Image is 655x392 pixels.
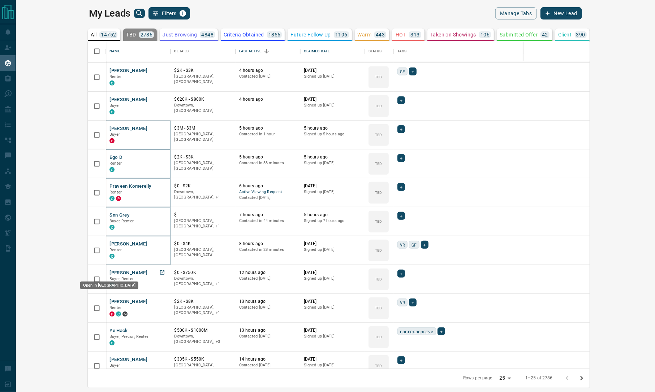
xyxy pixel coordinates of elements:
[174,131,232,143] p: [GEOGRAPHIC_DATA], [GEOGRAPHIC_DATA]
[163,32,197,37] p: Just Browsing
[409,67,417,75] div: +
[400,299,405,306] span: VR
[109,109,115,114] div: condos.ca
[109,80,115,86] div: condos.ca
[109,248,122,252] span: Renter
[158,268,167,277] a: Open in New Tab
[174,362,232,374] p: West End, East End, Midtown | Central, Toronto
[304,241,361,247] p: [DATE]
[180,11,185,16] span: 1
[410,32,419,37] p: 313
[239,67,297,74] p: 4 hours ago
[239,362,297,368] p: Contacted [DATE]
[394,41,653,61] div: Tags
[109,363,120,368] span: Buyer
[109,154,122,161] button: Ego D
[109,340,115,345] div: condos.ca
[304,189,361,195] p: Signed up [DATE]
[304,183,361,189] p: [DATE]
[304,160,361,166] p: Signed up [DATE]
[236,41,300,61] div: Last Active
[304,270,361,276] p: [DATE]
[116,196,121,201] div: property.ca
[411,241,417,248] span: GF
[438,327,445,335] div: +
[174,74,232,85] p: [GEOGRAPHIC_DATA], [GEOGRAPHIC_DATA]
[397,154,405,162] div: +
[174,41,189,61] div: Details
[239,241,297,247] p: 8 hours ago
[400,68,405,75] span: GF
[239,356,297,362] p: 14 hours ago
[304,96,361,103] p: [DATE]
[109,334,148,339] span: Buyer, Precon, Renter
[106,41,171,61] div: Name
[423,241,426,248] span: +
[304,305,361,310] p: Signed up [DATE]
[239,131,297,137] p: Contacted in 1 hour
[300,41,365,61] div: Claimed Date
[375,132,382,138] p: TBD
[174,96,232,103] p: $620K - $800K
[109,305,122,310] span: Renter
[239,189,297,195] span: Active Viewing Request
[126,32,136,37] p: TBD
[397,125,405,133] div: +
[304,276,361,282] p: Signed up [DATE]
[304,212,361,218] p: 5 hours ago
[224,32,264,37] p: Criteria Obtained
[304,334,361,339] p: Signed up [DATE]
[358,32,372,37] p: Warm
[375,219,382,224] p: TBD
[400,270,402,277] span: +
[304,362,361,368] p: Signed up [DATE]
[109,225,115,230] div: condos.ca
[495,7,537,19] button: Manage Tabs
[239,125,297,131] p: 5 hours ago
[304,218,361,224] p: Signed up 7 hours ago
[239,327,297,334] p: 13 hours ago
[109,183,151,190] button: Praveen Komerelly
[239,195,297,201] p: Contacted [DATE]
[239,218,297,224] p: Contacted in 44 minutes
[109,196,115,201] div: condos.ca
[141,32,153,37] p: 2786
[109,167,115,172] div: condos.ca
[109,254,115,259] div: condos.ca
[400,212,402,219] span: +
[576,32,585,37] p: 390
[174,125,232,131] p: $3M - $3M
[440,328,443,335] span: +
[430,32,476,37] p: Taken on Showings
[376,32,385,37] p: 443
[397,41,407,61] div: Tags
[574,371,589,386] button: Go to next page
[109,74,122,79] span: Renter
[109,356,147,363] button: [PERSON_NAME]
[239,183,297,189] p: 6 hours ago
[239,74,297,79] p: Contacted [DATE]
[396,32,406,37] p: HOT
[397,183,405,191] div: +
[375,248,382,253] p: TBD
[400,183,402,191] span: +
[109,219,134,223] span: Buyer, Renter
[335,32,348,37] p: 1196
[239,41,262,61] div: Last Active
[116,312,121,317] div: condos.ca
[239,160,297,166] p: Contacted in 38 minutes
[174,270,232,276] p: $0 - $750K
[174,356,232,362] p: $335K - $550K
[109,190,122,195] span: Renter
[80,282,138,289] div: Open in [GEOGRAPHIC_DATA]
[174,183,232,189] p: $0 - $2K
[91,32,96,37] p: All
[174,218,232,229] p: Mississauga
[109,299,147,305] button: [PERSON_NAME]
[239,247,297,253] p: Contacted in 28 minutes
[174,67,232,74] p: $2K - $3K
[304,154,361,160] p: 5 hours ago
[540,7,582,19] button: New Lead
[89,8,130,19] h1: My Leads
[409,299,417,306] div: +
